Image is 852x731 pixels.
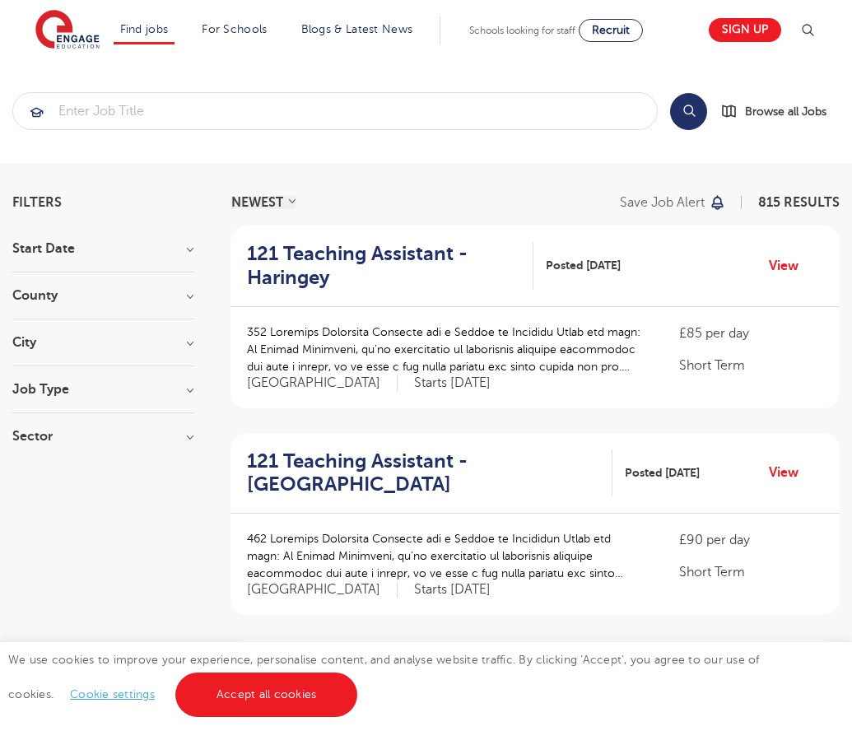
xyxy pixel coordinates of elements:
a: 121 Teaching Assistant - Haringey [247,242,533,290]
a: Sign up [709,18,781,42]
a: View [769,462,811,483]
h3: City [12,336,193,349]
h2: 121 Teaching Assistant - Haringey [247,242,520,290]
a: Find jobs [120,23,169,35]
h3: Start Date [12,242,193,255]
p: Short Term [679,562,823,582]
span: Filters [12,196,62,209]
a: Accept all cookies [175,673,358,717]
span: Schools looking for staff [469,25,575,36]
p: £90 per day [679,530,823,550]
a: 121 Teaching Assistant - [GEOGRAPHIC_DATA] [247,449,612,497]
p: Starts [DATE] [414,581,491,598]
a: View [769,255,811,277]
p: Save job alert [620,196,705,209]
h3: Sector [12,430,193,443]
span: We use cookies to improve your experience, personalise content, and analyse website traffic. By c... [8,654,760,701]
span: Posted [DATE] [625,464,700,482]
h2: 121 Teaching Assistant - [GEOGRAPHIC_DATA] [247,449,599,497]
span: Posted [DATE] [546,257,621,274]
p: Short Term [679,356,823,375]
p: £85 per day [679,324,823,343]
img: Engage Education [35,10,100,51]
p: 462 Loremips Dolorsita Consecte adi e Seddoe te Incididun Utlab etd magn: Al Enimad Minimveni, qu... [247,530,646,582]
a: Cookie settings [70,688,155,701]
a: For Schools [202,23,267,35]
span: Browse all Jobs [745,102,826,121]
span: 815 RESULTS [758,195,840,210]
div: Submit [12,92,658,130]
p: Starts [DATE] [414,375,491,392]
h3: County [12,289,193,302]
button: Search [670,93,707,130]
input: Submit [13,93,657,129]
span: [GEOGRAPHIC_DATA] [247,375,398,392]
a: Browse all Jobs [720,102,840,121]
span: Recruit [592,24,630,36]
span: [GEOGRAPHIC_DATA] [247,581,398,598]
h3: Job Type [12,383,193,396]
a: Recruit [579,19,643,42]
p: 352 Loremips Dolorsita Consecte adi e Seddoe te Incididu Utlab etd magn: Al Enimad Minimveni, qu’... [247,324,646,375]
a: Blogs & Latest News [301,23,413,35]
button: Save job alert [620,196,726,209]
